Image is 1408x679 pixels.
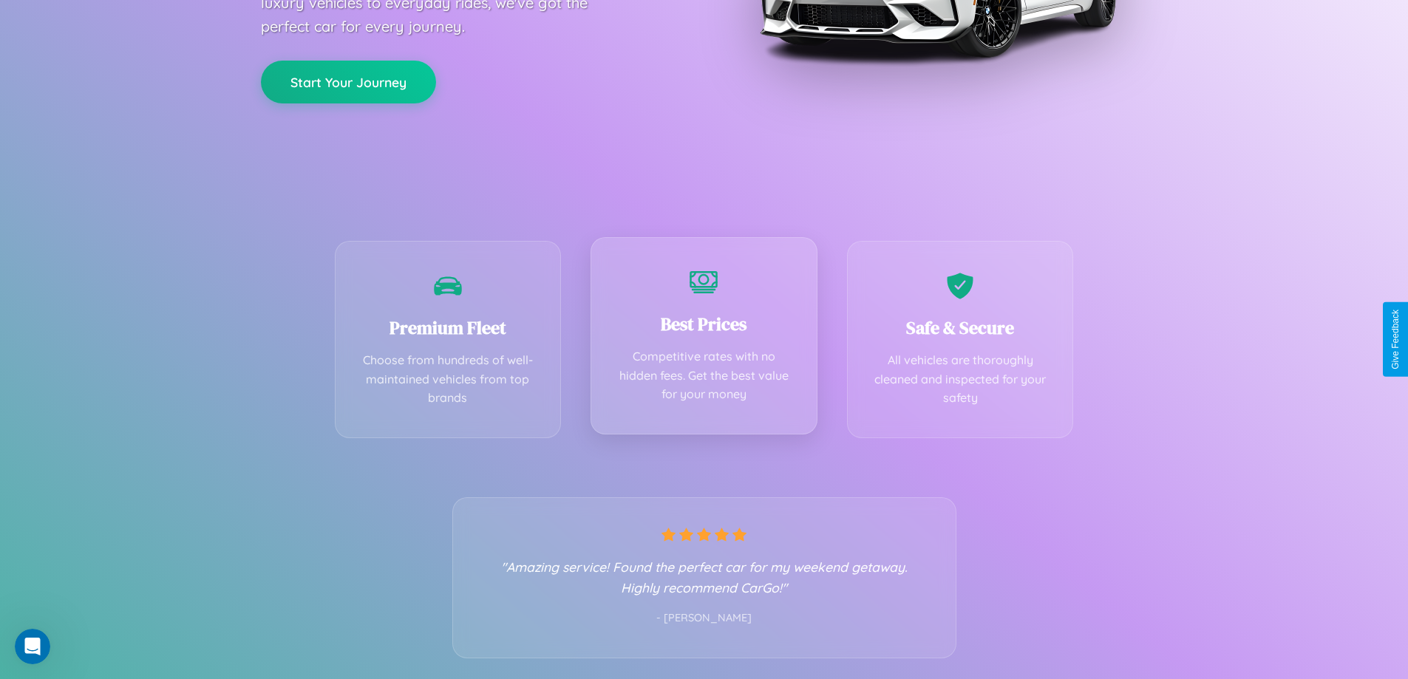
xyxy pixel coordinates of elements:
button: Start Your Journey [261,61,436,103]
p: "Amazing service! Found the perfect car for my weekend getaway. Highly recommend CarGo!" [483,556,926,598]
div: Give Feedback [1390,310,1401,369]
p: All vehicles are thoroughly cleaned and inspected for your safety [870,351,1051,408]
h3: Premium Fleet [358,315,539,340]
iframe: Intercom live chat [15,629,50,664]
p: Competitive rates with no hidden fees. Get the best value for your money [613,347,795,404]
h3: Safe & Secure [870,315,1051,340]
h3: Best Prices [613,312,795,336]
p: - [PERSON_NAME] [483,609,926,628]
p: Choose from hundreds of well-maintained vehicles from top brands [358,351,539,408]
